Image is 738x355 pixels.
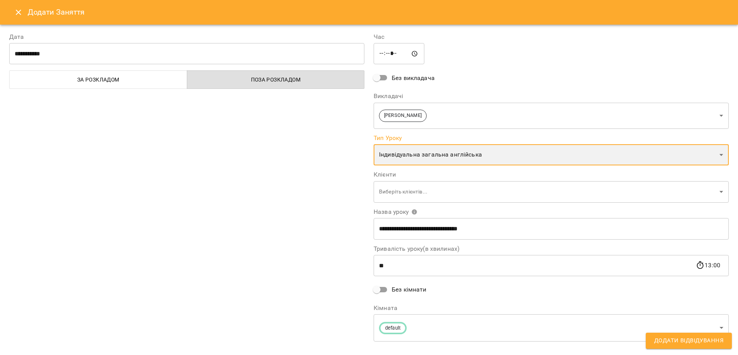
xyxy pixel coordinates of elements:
[411,209,417,215] svg: Вкажіть назву уроку або виберіть клієнтів
[374,246,729,252] label: Тривалість уроку(в хвилинах)
[9,3,28,22] button: Close
[646,333,732,349] button: Додати Відвідування
[381,325,405,332] span: default
[374,314,729,342] div: default
[28,6,729,18] h6: Додати Заняття
[654,336,723,346] span: Додати Відвідування
[392,73,435,83] span: Без викладача
[374,34,729,40] label: Час
[374,172,729,178] label: Клієнти
[9,34,364,40] label: Дата
[379,188,716,196] p: Виберіть клієнтів...
[374,93,729,99] label: Викладачі
[374,102,729,129] div: [PERSON_NAME]
[374,135,729,141] label: Тип Уроку
[9,70,187,89] button: За розкладом
[192,75,360,84] span: Поза розкладом
[374,144,729,166] div: Індивідуальна загальна англійська
[187,70,365,89] button: Поза розкладом
[374,305,729,311] label: Кімната
[374,209,417,215] span: Назва уроку
[14,75,183,84] span: За розкладом
[374,181,729,203] div: Виберіть клієнтів...
[392,285,427,294] span: Без кімнати
[379,112,426,119] span: [PERSON_NAME]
